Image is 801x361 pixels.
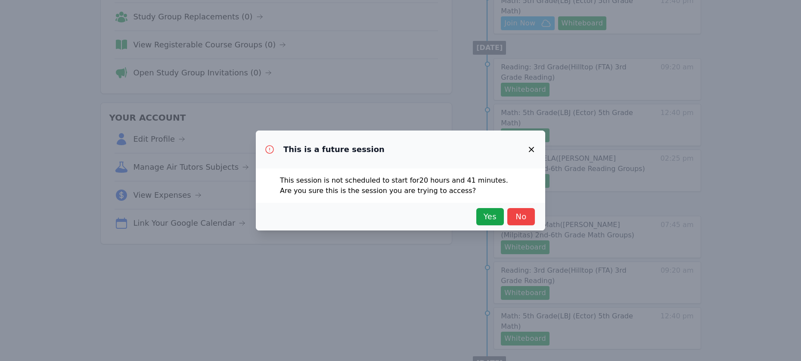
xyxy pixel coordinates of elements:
button: No [507,208,535,225]
span: Yes [481,211,500,223]
h3: This is a future session [283,144,385,155]
p: This session is not scheduled to start for 20 hours and 41 minutes . Are you sure this is the ses... [280,175,521,196]
span: No [512,211,531,223]
button: Yes [476,208,504,225]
